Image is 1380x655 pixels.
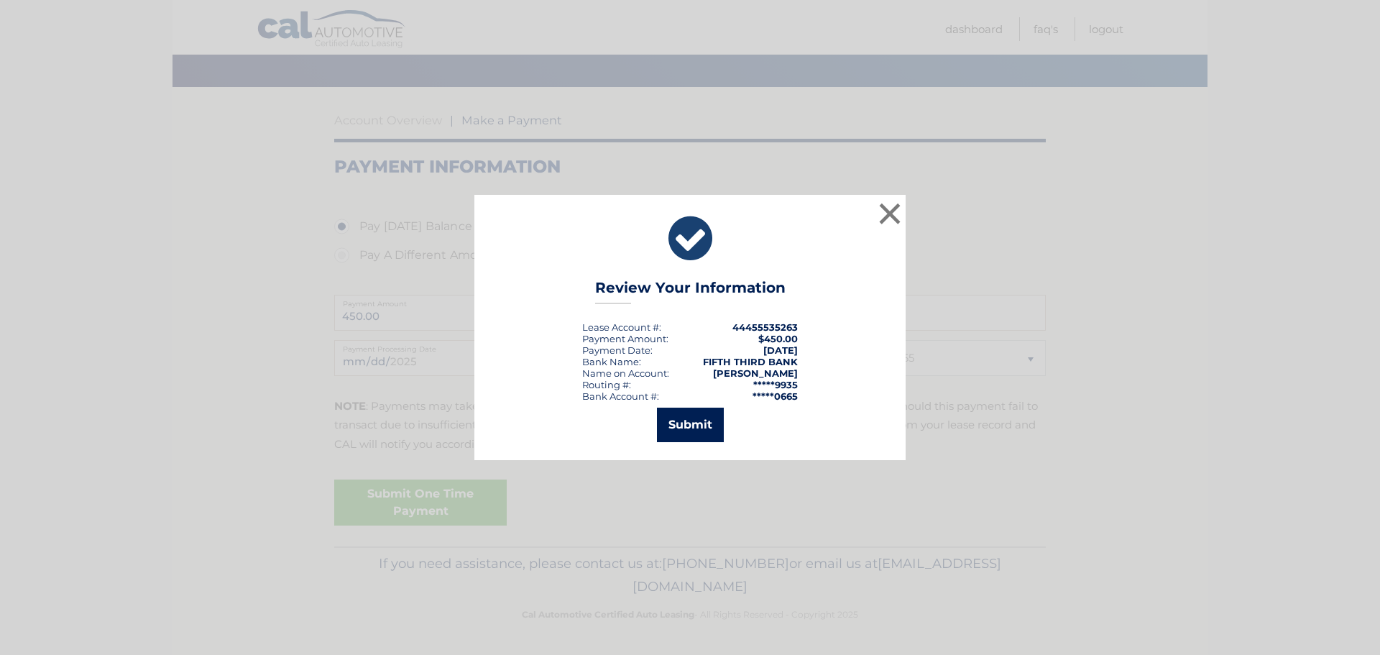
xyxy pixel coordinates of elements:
div: Routing #: [582,379,631,390]
div: Payment Amount: [582,333,668,344]
div: Bank Account #: [582,390,659,402]
div: : [582,344,653,356]
div: Name on Account: [582,367,669,379]
span: [DATE] [763,344,798,356]
span: $450.00 [758,333,798,344]
button: × [875,199,904,228]
span: Payment Date [582,344,650,356]
button: Submit [657,408,724,442]
strong: [PERSON_NAME] [713,367,798,379]
div: Lease Account #: [582,321,661,333]
strong: 44455535263 [732,321,798,333]
h3: Review Your Information [595,279,786,304]
strong: FIFTH THIRD BANK [703,356,798,367]
div: Bank Name: [582,356,641,367]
